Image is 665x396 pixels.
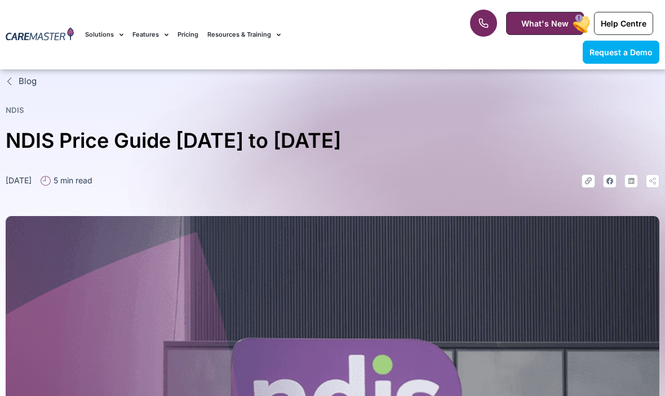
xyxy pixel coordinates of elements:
[85,16,123,54] a: Solutions
[178,16,198,54] a: Pricing
[132,16,169,54] a: Features
[601,19,646,28] span: Help Centre
[6,124,659,157] h1: NDIS Price Guide [DATE] to [DATE]
[16,75,37,88] span: Blog
[51,174,92,186] span: 5 min read
[6,75,659,88] a: Blog
[583,41,659,64] a: Request a Demo
[521,19,569,28] span: What's New
[594,12,653,35] a: Help Centre
[6,175,32,185] time: [DATE]
[6,105,24,115] a: NDIS
[589,47,653,57] span: Request a Demo
[506,12,584,35] a: What's New
[207,16,281,54] a: Resources & Training
[85,16,424,54] nav: Menu
[6,27,74,42] img: CareMaster Logo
